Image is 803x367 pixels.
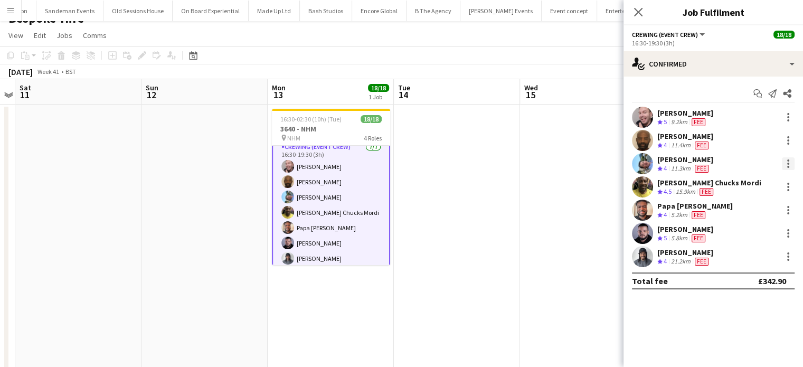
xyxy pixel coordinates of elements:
span: 16:30-02:30 (10h) (Tue) [280,115,342,123]
div: [DATE] [8,67,33,77]
app-job-card: 16:30-02:30 (10h) (Tue)18/183640 - NHM NHM4 Roles[PERSON_NAME][PERSON_NAME]Crewing (Event Crew)7/... [272,109,390,265]
span: 15 [523,89,538,101]
span: 18/18 [368,84,389,92]
span: 4 [664,257,667,265]
span: Sat [20,83,31,92]
div: Crew has different fees then in role [693,164,711,173]
span: Comms [83,31,107,40]
span: Wed [524,83,538,92]
span: 4 [664,211,667,219]
div: Confirmed [623,51,803,77]
span: Tue [398,83,410,92]
span: 5 [664,234,667,242]
span: Jobs [56,31,72,40]
span: Edit [34,31,46,40]
button: On Board Experiential [173,1,249,21]
button: B The Agency [407,1,460,21]
span: Fee [695,165,708,173]
span: 11 [18,89,31,101]
div: Crew has different fees then in role [689,118,707,127]
div: 15.9km [674,187,697,196]
a: Comms [79,29,111,42]
h3: Job Fulfilment [623,5,803,19]
span: Fee [692,118,705,126]
div: 16:30-19:30 (3h) [632,39,795,47]
div: [PERSON_NAME] [657,131,713,141]
span: Fee [700,188,713,196]
div: [PERSON_NAME] [657,248,713,257]
div: Crew has different fees then in role [689,211,707,220]
div: Papa [PERSON_NAME] [657,201,733,211]
div: [PERSON_NAME] [657,155,713,164]
button: Entertec [597,1,637,21]
div: 1 Job [369,93,389,101]
span: Sun [146,83,158,92]
button: Crewing (Event Crew) [632,31,706,39]
button: [PERSON_NAME] Events [460,1,542,21]
button: Bash Studios [300,1,352,21]
div: Crew has different fees then in role [689,234,707,243]
div: [PERSON_NAME] [657,224,713,234]
span: 4.5 [664,187,672,195]
div: 11.3km [669,164,693,173]
span: 5 [664,118,667,126]
div: 9.2km [669,118,689,127]
span: NHM [287,134,300,142]
span: 12 [144,89,158,101]
div: BST [65,68,76,76]
div: Crew has different fees then in role [693,257,711,266]
span: Fee [695,142,708,149]
span: 13 [270,89,286,101]
span: 14 [396,89,410,101]
span: 18/18 [773,31,795,39]
button: Event concept [542,1,597,21]
button: Sandeman Events [36,1,103,21]
span: Fee [692,211,705,219]
span: 4 [664,164,667,172]
div: 5.8km [669,234,689,243]
div: 21.2km [669,257,693,266]
div: 11.4km [669,141,693,150]
app-card-role: Crewing (Event Crew)7/716:30-19:30 (3h)[PERSON_NAME][PERSON_NAME][PERSON_NAME][PERSON_NAME] Chuck... [272,140,390,270]
div: [PERSON_NAME] Chucks Mordi [657,178,761,187]
a: View [4,29,27,42]
a: Jobs [52,29,77,42]
div: Crew has different fees then in role [693,141,711,150]
div: Crew has different fees then in role [697,187,715,196]
div: 5.2km [669,211,689,220]
span: Crewing (Event Crew) [632,31,698,39]
span: 18/18 [361,115,382,123]
span: Fee [695,258,708,266]
button: Made Up Ltd [249,1,300,21]
span: Fee [692,234,705,242]
div: [PERSON_NAME] [657,108,713,118]
a: Edit [30,29,50,42]
span: View [8,31,23,40]
div: £342.90 [758,276,786,286]
span: Mon [272,83,286,92]
span: 4 [664,141,667,149]
span: Week 41 [35,68,61,76]
button: Old Sessions House [103,1,173,21]
button: Encore Global [352,1,407,21]
h3: 3640 - NHM [272,124,390,134]
div: Total fee [632,276,668,286]
span: 4 Roles [364,134,382,142]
